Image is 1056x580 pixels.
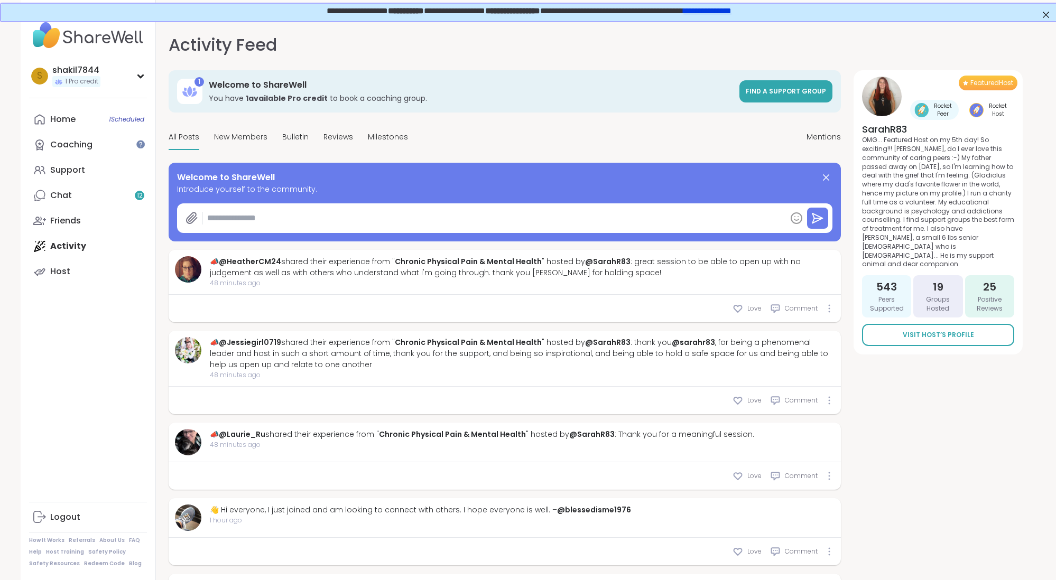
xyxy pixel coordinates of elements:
[557,504,631,515] a: @blessedisme1976
[807,132,841,143] span: Mentions
[50,190,72,201] div: Chat
[862,136,1014,269] p: OMG... Featured Host on my 5th day! So exciting!!! [PERSON_NAME], do I ever love this community o...
[862,123,1014,136] h4: SarahR83
[29,548,42,556] a: Help
[175,256,201,283] img: HeatherCM24
[747,396,762,405] span: Love
[175,504,201,531] img: blessedisme1976
[282,132,309,143] span: Bulletin
[50,266,70,277] div: Host
[210,429,754,440] div: 📣 shared their experience from " " hosted by : Thank you for a meaningful session.
[862,324,1014,346] a: Visit Host’s Profile
[50,511,80,523] div: Logout
[52,64,100,76] div: shakil7844
[177,171,275,184] span: Welcome to ShareWell
[933,279,943,294] span: 19
[969,295,1010,313] span: Positive Reviews
[585,337,631,348] a: @SarahR83
[88,548,126,556] a: Safety Policy
[785,471,818,481] span: Comment
[914,103,929,117] img: Rocket Peer
[65,77,98,86] span: 1 Pro credit
[672,337,715,348] a: @sarahr83
[29,504,147,530] a: Logout
[29,537,64,544] a: How It Works
[986,102,1010,118] span: Rocket Host
[785,304,818,313] span: Comment
[177,184,832,195] span: Introduce yourself to the community.
[876,279,897,294] span: 543
[210,337,835,370] div: 📣 shared their experience from " " hosted by : thank you , for being a phenomenal leader and host...
[368,132,408,143] span: Milestones
[29,17,147,54] img: ShareWell Nav Logo
[29,208,147,233] a: Friends
[866,295,907,313] span: Peers Supported
[785,547,818,556] span: Comment
[395,256,542,267] a: Chronic Physical Pain & Mental Health
[862,77,902,116] img: SarahR83
[109,115,144,124] span: 1 Scheduled
[210,370,835,380] span: 48 minutes ago
[50,215,81,227] div: Friends
[739,80,832,102] a: Find a support group
[246,93,328,104] b: 1 available Pro credit
[29,132,147,157] a: Coaching
[209,79,733,91] h3: Welcome to ShareWell
[585,256,631,267] a: @SarahR83
[746,87,826,96] span: Find a support group
[210,504,631,516] div: 👋 Hi everyone, I just joined and am looking to connect with others. I hope everyone is well. –
[569,429,615,439] a: @SarahR83
[209,93,733,104] h3: You have to book a coaching group.
[29,157,147,183] a: Support
[84,560,125,567] a: Redeem Code
[175,429,201,455] img: Laurie_Ru
[210,278,835,288] span: 48 minutes ago
[29,183,147,208] a: Chat12
[37,69,42,83] span: s
[747,547,762,556] span: Love
[169,132,199,143] span: All Posts
[29,560,80,567] a: Safety Resources
[169,32,277,58] h1: Activity Feed
[785,396,818,405] span: Comment
[210,256,835,278] div: 📣 shared their experience from " " hosted by : great session to be able to open up with no judgem...
[969,103,984,117] img: Rocket Host
[69,537,95,544] a: Referrals
[210,440,754,450] span: 48 minutes ago
[970,79,1013,87] span: Featured Host
[46,548,84,556] a: Host Training
[931,102,955,118] span: Rocket Peer
[395,337,542,348] a: Chronic Physical Pain & Mental Health
[29,259,147,284] a: Host
[136,140,145,148] iframe: Spotlight
[175,337,201,363] img: Jessiegirl0719
[210,516,631,525] span: 1 hour ago
[214,132,267,143] span: New Members
[194,77,204,87] div: 1
[983,279,996,294] span: 25
[129,560,142,567] a: Blog
[379,429,526,439] a: Chronic Physical Pain & Mental Health
[903,330,974,340] span: Visit Host’s Profile
[50,164,85,176] div: Support
[918,295,958,313] span: Groups Hosted
[50,114,76,125] div: Home
[747,304,762,313] span: Love
[137,191,143,200] span: 12
[323,132,353,143] span: Reviews
[219,337,281,348] a: @Jessiegirl0719
[99,537,125,544] a: About Us
[50,139,92,151] div: Coaching
[219,256,281,267] a: @HeatherCM24
[747,471,762,481] span: Love
[219,429,265,439] a: @Laurie_Ru
[29,107,147,132] a: Home1Scheduled
[129,537,140,544] a: FAQ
